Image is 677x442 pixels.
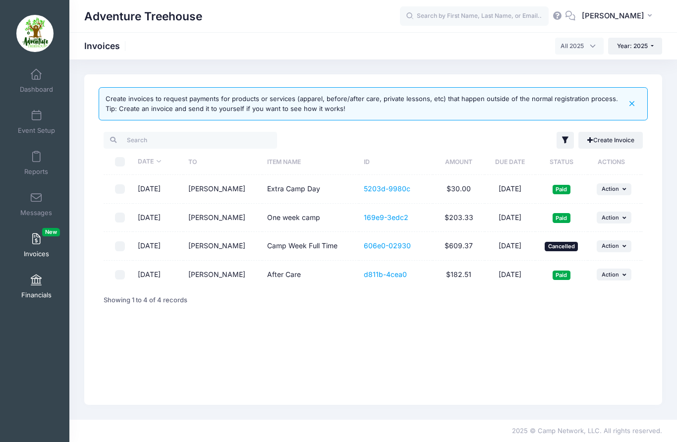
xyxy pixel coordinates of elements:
[262,175,359,204] td: Extra Camp Day
[597,240,631,252] button: Action
[13,269,60,304] a: Financials
[512,427,662,435] span: 2025 © Camp Network, LLC. All rights reserved.
[13,228,60,263] a: InvoicesNew
[13,105,60,139] a: Event Setup
[106,94,618,113] div: Create invoices to request payments for products or services (apparel, before/after care, private...
[597,269,631,280] button: Action
[24,250,49,258] span: Invoices
[364,184,410,193] a: 5203d-9980c
[20,209,52,217] span: Messages
[262,261,359,289] td: After Care
[602,242,619,249] span: Action
[602,271,619,278] span: Action
[359,149,433,175] th: ID: activate to sort column ascending
[183,149,262,175] th: To: activate to sort column ascending
[24,167,48,176] span: Reports
[16,15,54,52] img: Adventure Treehouse
[597,212,631,223] button: Action
[364,213,408,221] a: 169e9-3edc2
[433,232,484,261] td: $609.37
[602,214,619,221] span: Action
[553,213,570,222] span: Paid
[535,149,588,175] th: Status: activate to sort column ascending
[588,149,640,175] th: Actions
[485,261,536,289] td: [DATE]
[485,232,536,261] td: [DATE]
[364,241,411,250] a: 606e0-02930
[42,228,60,236] span: New
[183,175,262,204] td: [PERSON_NAME]
[555,38,604,55] span: All 2025
[262,204,359,232] td: One week camp
[133,232,184,261] td: [DATE]
[133,261,184,289] td: [DATE]
[262,232,359,261] td: Camp Week Full Time
[262,149,359,175] th: Item Name: activate to sort column ascending
[433,175,484,204] td: $30.00
[133,149,184,175] th: Date: activate to sort column ascending
[433,149,484,175] th: Amount: activate to sort column ascending
[617,42,648,50] span: Year: 2025
[21,291,52,299] span: Financials
[183,232,262,261] td: [PERSON_NAME]
[433,261,484,289] td: $182.51
[485,149,536,175] th: Due Date: activate to sort column ascending
[578,132,643,149] a: Create Invoice
[104,289,187,312] div: Showing 1 to 4 of 4 records
[84,41,128,51] h1: Invoices
[561,42,584,51] span: All 2025
[84,5,202,28] h1: Adventure Treehouse
[20,85,53,94] span: Dashboard
[133,204,184,232] td: [DATE]
[608,38,662,55] button: Year: 2025
[104,132,277,149] input: Search
[18,126,55,135] span: Event Setup
[485,204,536,232] td: [DATE]
[400,6,549,26] input: Search by First Name, Last Name, or Email...
[553,271,570,280] span: Paid
[545,242,578,251] span: Cancelled
[575,5,662,28] button: [PERSON_NAME]
[133,175,184,204] td: [DATE]
[183,204,262,232] td: [PERSON_NAME]
[485,175,536,204] td: [DATE]
[433,204,484,232] td: $203.33
[13,146,60,180] a: Reports
[602,185,619,192] span: Action
[183,261,262,289] td: [PERSON_NAME]
[597,183,631,195] button: Action
[582,10,644,21] span: [PERSON_NAME]
[13,63,60,98] a: Dashboard
[553,185,570,194] span: Paid
[364,270,407,278] a: d811b-4cea0
[13,187,60,221] a: Messages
